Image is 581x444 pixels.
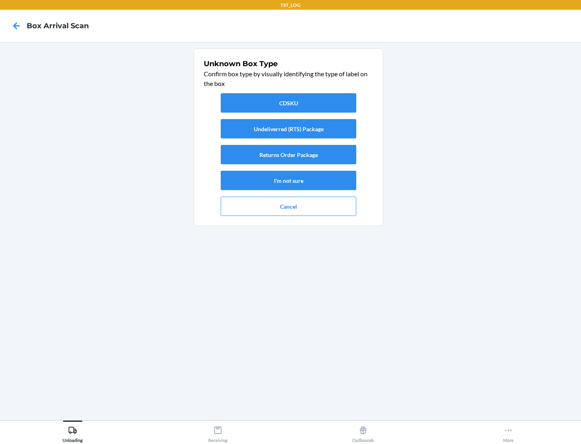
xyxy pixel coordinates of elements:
[221,171,356,190] button: I'm not sure
[27,21,89,31] h4: Box Arrival Scan
[503,423,514,443] div: More
[221,119,356,138] button: Undeliverred (RTS) Package
[221,145,356,164] button: Returns Order Package
[204,69,373,88] p: Confirm box type by visually identifying the type of label on the box
[204,59,373,69] h1: Unknown Box Type
[208,423,228,443] div: Receiving
[221,93,356,113] button: CDSKU
[221,197,356,216] button: Cancel
[436,421,581,443] button: More
[280,2,301,9] p: TST_LOG
[290,421,436,443] button: Outbounds
[352,423,374,443] div: Outbounds
[145,421,290,443] button: Receiving
[63,423,83,443] div: Unloading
